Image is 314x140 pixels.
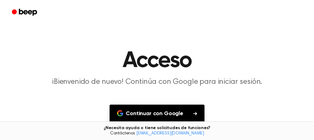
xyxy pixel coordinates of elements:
font: Acceso [122,50,191,72]
a: [EMAIL_ADDRESS][DOMAIN_NAME] [136,131,204,136]
button: Continuar con Google [110,105,204,123]
font: Continuar con Google [126,111,183,116]
font: ¿Necesita ayuda o tiene solicitudes de funciones? [104,126,210,130]
a: Bip [7,7,43,19]
font: ¡Bienvenido de nuevo! Continúa con Google para iniciar sesión. [52,78,262,86]
font: Contáctenos [110,131,135,136]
